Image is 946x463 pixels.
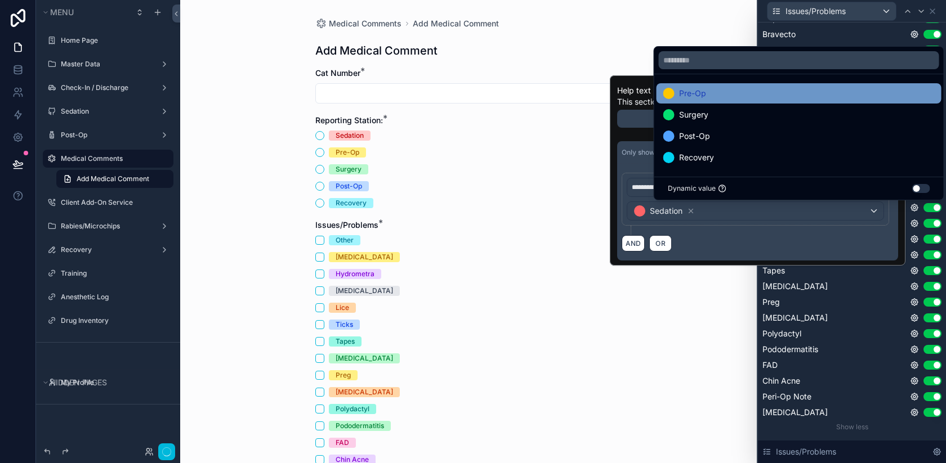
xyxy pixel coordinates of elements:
div: scrollable content [617,110,898,128]
label: Training [61,269,167,278]
a: Add Medical Comment [56,170,173,188]
span: Pododermatitis [762,344,818,355]
span: Pre-Op [679,87,706,100]
label: Help text [617,86,651,95]
label: Medical Comments [61,154,167,163]
div: FAD [336,438,349,448]
label: Drug Inventory [61,316,167,325]
div: Pre-Op [336,147,359,158]
span: Medical Comments [329,18,401,29]
span: Recovery [679,151,714,164]
span: Issues/Problems [776,446,836,457]
button: AND [622,235,645,251]
span: Tapes [762,265,785,276]
div: Lice [336,303,349,313]
span: Cat Number [315,68,360,78]
span: Add Medical Comment [77,174,149,183]
div: Sedation [336,131,364,141]
div: Surgery [336,164,362,174]
span: Only show when conditions are met [622,148,735,157]
span: OR [654,239,668,248]
h1: Add Medical Comment [315,43,438,59]
span: Menu [50,7,74,17]
span: Show less [836,422,868,431]
label: Home Page [61,36,167,45]
button: Menu [41,5,128,20]
label: Sedation [61,107,151,116]
div: Recovery [336,198,367,208]
div: [MEDICAL_DATA] [336,353,393,363]
div: Preg [336,370,351,380]
label: Post-Op [61,131,151,140]
span: Issues/Problems [786,6,846,17]
label: Check-In / Discharge [61,83,151,92]
span: Post-Op [679,129,710,143]
span: Sedation [650,205,682,217]
span: Reporting Station: [315,115,383,125]
div: [MEDICAL_DATA] [336,387,393,397]
span: Preg [762,296,780,308]
div: Tapes [336,336,355,347]
button: OR [650,235,672,251]
span: Dynamic value [668,184,716,193]
button: Issues/Problems [767,2,896,21]
div: Ticks [336,320,353,330]
a: Medical Comments [315,18,401,29]
label: Rabies/Microchips [61,222,151,231]
a: Add Medical Comment [413,18,499,29]
label: Recovery [61,245,151,254]
label: Master Data [61,60,151,69]
span: Peri-Op Note [762,391,811,402]
span: [MEDICAL_DATA] [762,312,828,323]
span: Issues/Problems [315,220,378,230]
label: My Profile [61,378,167,387]
label: Client Add-On Service [61,198,167,207]
span: [MEDICAL_DATA] [762,407,828,418]
div: Post-Op [336,181,362,191]
span: Bravecto [762,29,796,40]
span: Polydactyl [762,328,801,339]
div: [MEDICAL_DATA] [336,252,393,262]
div: [MEDICAL_DATA] [336,286,393,296]
button: Hidden pages [41,375,169,390]
span: Surgery [679,108,708,122]
button: Sedation [627,201,884,221]
label: Anesthetic Log [61,293,167,302]
span: [MEDICAL_DATA] [762,281,828,292]
div: Hydrometra [336,269,374,279]
span: FAD [762,359,778,371]
span: Chin Acne [762,375,800,386]
div: Pododermatitis [336,421,384,431]
div: Other [336,235,354,245]
span: This section supports [617,97,696,106]
div: Polydactyl [336,404,369,414]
